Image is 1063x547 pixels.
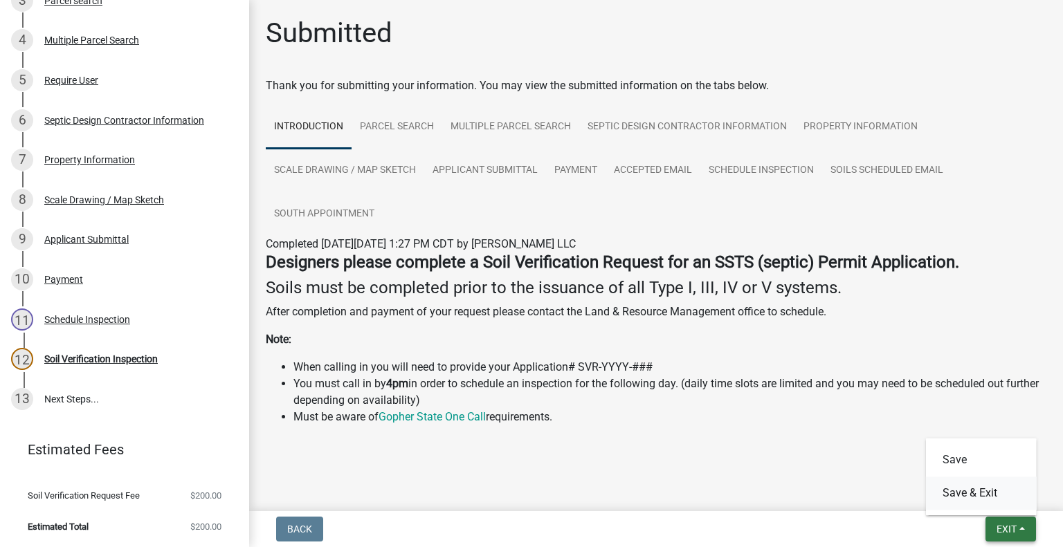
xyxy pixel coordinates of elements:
a: Accepted Email [606,149,700,193]
li: You must call in by in order to schedule an inspection for the following day. (daily time slots a... [293,376,1046,409]
div: 5 [11,69,33,91]
div: 9 [11,228,33,250]
a: Payment [546,149,606,193]
a: Parcel search [352,105,442,149]
div: Septic Design Contractor Information [44,115,204,125]
span: Estimated Total [28,522,89,531]
div: Schedule Inspection [44,315,130,324]
span: Exit [997,523,1017,535]
div: 10 [11,268,33,290]
span: $200.00 [190,491,221,500]
h4: Soils must be completed prior to the issuance of all Type I, III, IV or V systems. [266,278,1046,298]
a: Septic Design Contractor Information [579,105,795,149]
div: 4 [11,29,33,51]
li: Must be aware of requirements. [293,409,1046,425]
span: Back [287,523,312,535]
a: Property Information [795,105,926,149]
div: Exit [926,438,1037,515]
div: 7 [11,149,33,171]
span: $200.00 [190,522,221,531]
div: 6 [11,109,33,131]
button: Save & Exit [926,476,1037,510]
li: When calling in you will need to provide your Application# SVR-YYYY-### [293,359,1046,376]
h1: Submitted [266,17,392,50]
span: Soil Verification Request Fee [28,491,140,500]
div: 12 [11,348,33,370]
a: Estimated Fees [11,436,227,463]
div: 8 [11,189,33,211]
strong: 4pm [386,377,408,390]
button: Exit [985,517,1036,541]
a: Soils Scheduled Email [822,149,952,193]
button: Save [926,443,1037,476]
strong: Note: [266,333,291,346]
a: Schedule Inspection [700,149,822,193]
div: Thank you for submitting your information. You may view the submitted information on the tabs below. [266,77,1046,94]
a: South Appointment [266,192,383,237]
a: Multiple Parcel Search [442,105,579,149]
div: Property Information [44,155,135,165]
div: 13 [11,388,33,410]
div: Require User [44,75,98,85]
p: After completion and payment of your request please contact the Land & Resource Management office... [266,304,1046,320]
div: 11 [11,308,33,331]
div: Soil Verification Inspection [44,354,158,364]
a: Gopher State One Call [379,410,486,423]
div: Payment [44,275,83,284]
a: Introduction [266,105,352,149]
div: Scale Drawing / Map Sketch [44,195,164,205]
span: Completed [DATE][DATE] 1:27 PM CDT by [PERSON_NAME] LLC [266,237,576,250]
div: Multiple Parcel Search [44,35,139,45]
a: Scale Drawing / Map Sketch [266,149,424,193]
a: Applicant Submittal [424,149,546,193]
button: Back [276,517,323,541]
div: Applicant Submittal [44,234,129,244]
strong: Designers please complete a Soil Verification Request for an SSTS (septic) Permit Application. [266,252,959,272]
